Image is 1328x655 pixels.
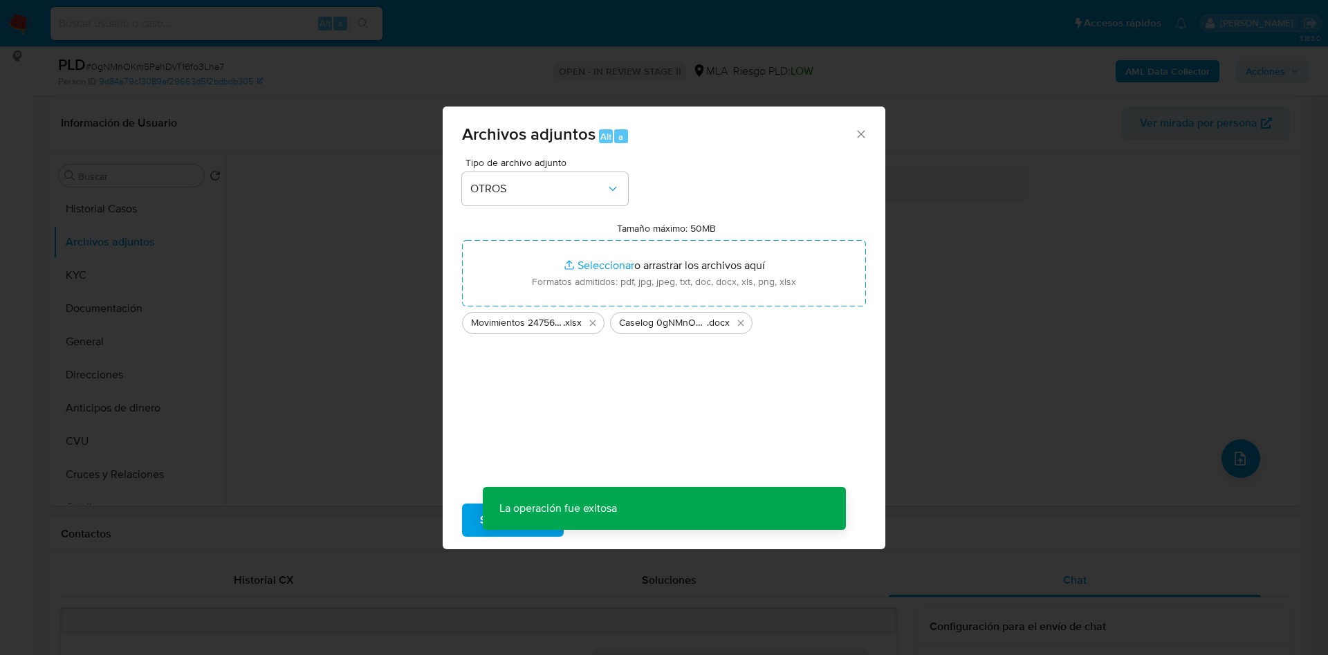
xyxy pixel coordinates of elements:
[462,306,866,334] ul: Archivos seleccionados
[471,316,563,330] span: Movimientos 2475672866
[619,316,707,330] span: Caselog 0gNMnOKm5PahDvT16fo3Lha7_2025_09_17_12_36_44
[470,182,606,196] span: OTROS
[480,505,546,535] span: Subir archivo
[465,158,631,167] span: Tipo de archivo adjunto
[618,130,623,143] span: a
[483,487,634,530] p: La operación fue exitosa
[617,222,716,234] label: Tamaño máximo: 50MB
[584,315,601,331] button: Eliminar Movimientos 2475672866.xlsx
[707,316,730,330] span: .docx
[462,504,564,537] button: Subir archivo
[587,505,632,535] span: Cancelar
[462,172,628,205] button: OTROS
[600,130,611,143] span: Alt
[462,122,596,146] span: Archivos adjuntos
[563,316,582,330] span: .xlsx
[732,315,749,331] button: Eliminar Caselog 0gNMnOKm5PahDvT16fo3Lha7_2025_09_17_12_36_44.docx
[854,127,867,140] button: Cerrar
